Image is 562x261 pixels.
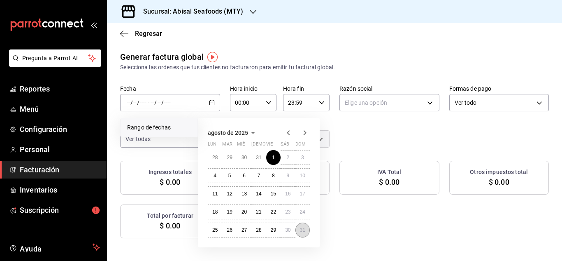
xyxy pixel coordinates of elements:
span: agosto de 2025 [208,129,248,136]
abbr: 26 de agosto de 2025 [227,227,232,233]
button: 25 de agosto de 2025 [208,223,222,237]
button: 9 de agosto de 2025 [281,168,295,183]
button: open_drawer_menu [91,21,97,28]
abbr: 29 de julio de 2025 [227,155,232,160]
button: 7 de agosto de 2025 [251,168,266,183]
span: Ayuda [20,242,89,252]
h3: Otros impuestos total [470,168,528,176]
h3: Sucursal: Abisal Seafoods (MTY) [137,7,243,16]
button: agosto de 2025 [208,128,258,138]
button: 22 de agosto de 2025 [266,205,281,219]
abbr: 28 de agosto de 2025 [256,227,261,233]
button: 1 de agosto de 2025 [266,150,281,165]
span: Reportes [20,83,100,94]
label: Fecha [120,86,220,92]
button: 2 de agosto de 2025 [281,150,295,165]
input: -- [150,99,154,106]
a: Pregunta a Parrot AI [6,60,101,68]
abbr: 19 de agosto de 2025 [227,209,232,215]
abbr: 27 de agosto de 2025 [242,227,247,233]
abbr: 30 de julio de 2025 [242,155,247,160]
button: 26 de agosto de 2025 [222,223,237,237]
span: Menú [20,103,100,115]
button: 31 de agosto de 2025 [295,223,310,237]
abbr: 6 de agosto de 2025 [243,173,246,179]
span: Suscripción [20,205,100,216]
input: ---- [139,99,147,106]
abbr: 14 de agosto de 2025 [256,191,261,197]
abbr: 18 de agosto de 2025 [212,209,218,215]
button: 10 de agosto de 2025 [295,168,310,183]
span: / [137,99,139,106]
label: Hora inicio [230,86,276,92]
button: 17 de agosto de 2025 [295,186,310,201]
img: Tooltip marker [207,52,218,62]
span: / [154,99,157,106]
span: $ 0.00 [489,176,509,188]
div: Selecciona las ordenes que tus clientes no facturaron para emitir tu factural global. [120,63,549,72]
abbr: 13 de agosto de 2025 [242,191,247,197]
abbr: 10 de agosto de 2025 [300,173,305,179]
button: 21 de agosto de 2025 [251,205,266,219]
button: 14 de agosto de 2025 [251,186,266,201]
div: Generar factura global [120,51,204,63]
button: 12 de agosto de 2025 [222,186,237,201]
div: Ver todo [449,94,549,111]
abbr: 20 de agosto de 2025 [242,209,247,215]
button: 28 de julio de 2025 [208,150,222,165]
button: 13 de agosto de 2025 [237,186,251,201]
h3: Ingresos totales [149,168,192,176]
span: Ver todas [125,135,151,143]
button: 28 de agosto de 2025 [251,223,266,237]
button: 20 de agosto de 2025 [237,205,251,219]
abbr: 17 de agosto de 2025 [300,191,305,197]
span: Inventarios [20,184,100,195]
span: $ 0.00 [160,220,180,231]
button: 27 de agosto de 2025 [237,223,251,237]
span: / [161,99,164,106]
abbr: martes [222,141,232,150]
abbr: 3 de agosto de 2025 [301,155,304,160]
button: 31 de julio de 2025 [251,150,266,165]
span: Rango de fechas [127,123,191,132]
abbr: 9 de agosto de 2025 [286,173,289,179]
abbr: 29 de agosto de 2025 [271,227,276,233]
abbr: 31 de julio de 2025 [256,155,261,160]
abbr: 8 de agosto de 2025 [272,173,275,179]
button: Pregunta a Parrot AI [9,49,101,67]
input: -- [157,99,161,106]
abbr: viernes [266,141,273,150]
abbr: 12 de agosto de 2025 [227,191,232,197]
label: Hora fin [283,86,330,92]
abbr: lunes [208,141,216,150]
abbr: 23 de agosto de 2025 [285,209,290,215]
label: Razón social [339,86,439,92]
button: 16 de agosto de 2025 [281,186,295,201]
span: - [148,99,149,106]
h3: Total por facturar [147,212,193,220]
abbr: domingo [295,141,306,150]
button: 29 de agosto de 2025 [266,223,281,237]
abbr: 15 de agosto de 2025 [271,191,276,197]
input: ---- [164,99,171,106]
abbr: 22 de agosto de 2025 [271,209,276,215]
button: 11 de agosto de 2025 [208,186,222,201]
button: 19 de agosto de 2025 [222,205,237,219]
abbr: 2 de agosto de 2025 [286,155,289,160]
input: -- [126,99,130,106]
abbr: 1 de agosto de 2025 [272,155,275,160]
abbr: 30 de agosto de 2025 [285,227,290,233]
abbr: 4 de agosto de 2025 [214,173,216,179]
button: 5 de agosto de 2025 [222,168,237,183]
span: $ 0.00 [160,176,180,188]
h3: IVA Total [377,168,401,176]
input: -- [133,99,137,106]
abbr: 21 de agosto de 2025 [256,209,261,215]
abbr: sábado [281,141,289,150]
button: 30 de agosto de 2025 [281,223,295,237]
span: Configuración [20,124,100,135]
button: 15 de agosto de 2025 [266,186,281,201]
button: 23 de agosto de 2025 [281,205,295,219]
abbr: 16 de agosto de 2025 [285,191,290,197]
abbr: 5 de agosto de 2025 [228,173,231,179]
